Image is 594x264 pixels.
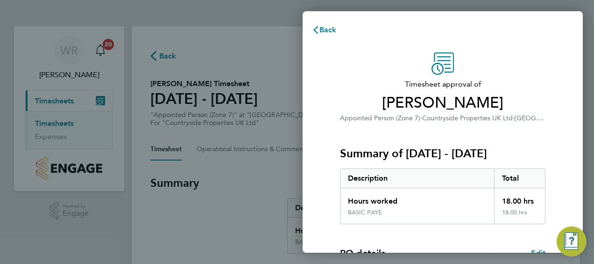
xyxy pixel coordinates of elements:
button: Engage Resource Center [557,227,587,257]
span: Countryside Properties UK Ltd [422,114,513,122]
div: 18.00 hrs [494,188,545,209]
button: Back [303,21,346,39]
div: Description [340,169,494,188]
span: · [513,114,515,122]
h3: Summary of [DATE] - [DATE] [340,146,545,161]
span: Edit [531,249,545,257]
div: Summary of 25 - 31 Aug 2025 [340,169,545,224]
a: Edit [531,248,545,259]
span: [PERSON_NAME] [340,94,545,112]
span: · [420,114,422,122]
h4: PO details [340,247,385,260]
div: BASIC PAYE [348,209,382,216]
div: Total [494,169,545,188]
div: Hours worked [340,188,494,209]
div: 18.00 hrs [494,209,545,224]
span: Appointed Person (Zone 7) [340,114,420,122]
span: Timesheet approval of [340,79,545,90]
span: Back [319,25,337,34]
